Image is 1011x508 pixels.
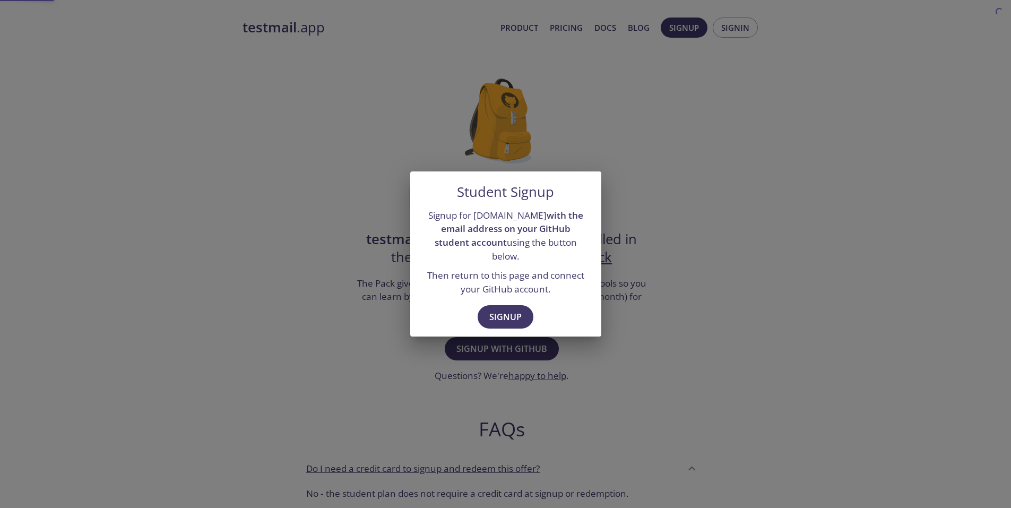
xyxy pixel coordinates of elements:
[457,184,554,200] h5: Student Signup
[478,305,533,329] button: Signup
[423,209,589,263] p: Signup for [DOMAIN_NAME] using the button below.
[435,209,583,248] strong: with the email address on your GitHub student account
[489,309,522,324] span: Signup
[423,269,589,296] p: Then return to this page and connect your GitHub account.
